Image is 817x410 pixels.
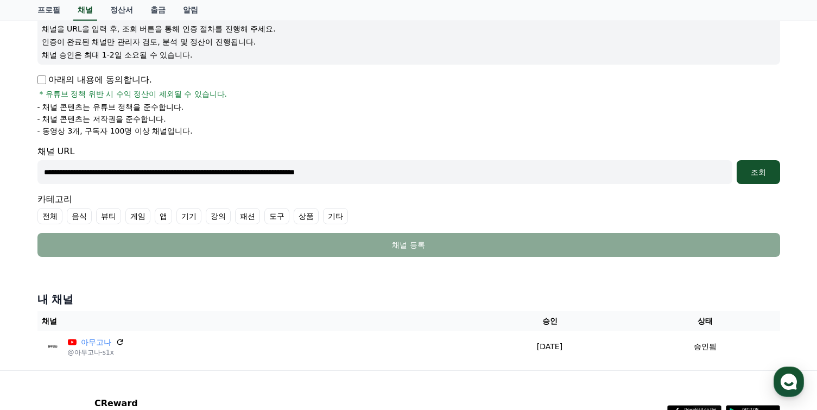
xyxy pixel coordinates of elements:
button: 조회 [737,160,780,184]
p: 아래의 내용에 동의합니다. [37,73,152,86]
a: 설정 [140,320,208,347]
p: - 채널 콘텐츠는 유튜브 정책을 준수합니다. [37,102,184,112]
label: 앱 [155,208,172,224]
div: 조회 [741,167,776,178]
a: 아무고나 [81,337,111,348]
p: 채널 승인은 최대 1-2일 소요될 수 있습니다. [42,49,776,60]
a: 홈 [3,320,72,347]
p: - 채널 콘텐츠는 저작권을 준수합니다. [37,113,166,124]
div: 채널 등록 [59,239,758,250]
button: 채널 등록 [37,233,780,257]
div: 채널 URL [37,145,780,184]
p: 승인됨 [694,341,717,352]
a: 대화 [72,320,140,347]
label: 게임 [125,208,150,224]
h4: 내 채널 [37,292,780,307]
label: 도구 [264,208,289,224]
span: 설정 [168,336,181,345]
th: 승인 [468,311,631,331]
span: 홈 [34,336,41,345]
th: 상태 [631,311,780,331]
label: 패션 [235,208,260,224]
p: [DATE] [473,341,627,352]
label: 상품 [294,208,319,224]
p: - 동영상 3개, 구독자 100명 이상 채널입니다. [37,125,193,136]
label: 뷰티 [96,208,121,224]
label: 음식 [67,208,92,224]
label: 전체 [37,208,62,224]
th: 채널 [37,311,468,331]
p: CReward [94,397,227,410]
p: 채널을 URL을 입력 후, 조회 버튼을 통해 인증 절차를 진행해 주세요. [42,23,776,34]
label: 기타 [323,208,348,224]
span: * 유튜브 정책 위반 시 수익 정산이 제외될 수 있습니다. [40,89,227,99]
label: 기기 [176,208,201,224]
p: 인증이 완료된 채널만 관리자 검토, 분석 및 정산이 진행됩니다. [42,36,776,47]
div: 카테고리 [37,193,780,224]
span: 대화 [99,337,112,345]
img: 아무고나 [42,336,64,357]
p: @아무고나-s1x [68,348,124,357]
label: 강의 [206,208,231,224]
